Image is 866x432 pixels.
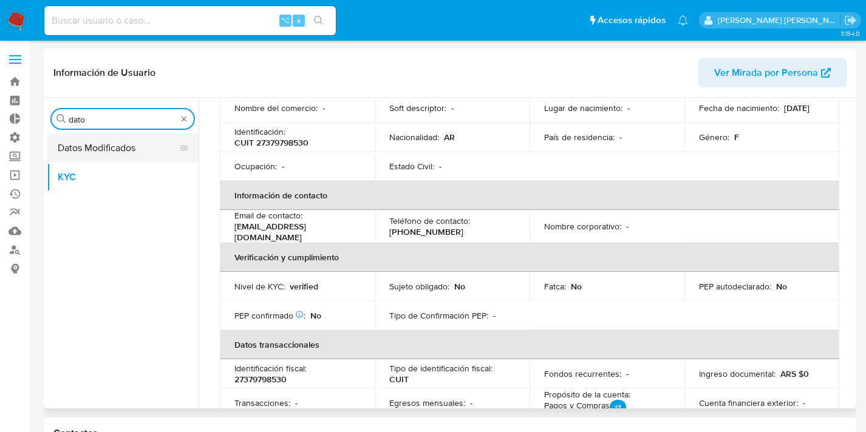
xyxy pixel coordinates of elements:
p: - [439,161,442,172]
p: Tipo de identificación fiscal : [389,363,493,374]
p: - [627,103,630,113]
th: Datos transaccionales [220,330,839,359]
span: Accesos rápidos [598,14,666,27]
p: No [571,281,582,292]
p: - [295,397,298,408]
p: Pagos y Compras [544,400,626,417]
button: Datos Modificados [47,133,189,163]
p: PEP confirmado : [234,310,305,321]
p: giuliana.competiello@mercadolibre.com [718,15,840,26]
p: Propósito de la cuenta : [544,389,630,400]
p: PEP autodeclarado : [699,281,771,292]
a: Notificaciones [678,15,688,25]
p: Nacionalidad : [389,132,439,143]
p: CUIT 27379798530 [234,137,309,148]
p: - [626,221,629,232]
p: No [776,281,787,292]
p: Soft descriptor : [389,103,446,113]
p: Lugar de nacimiento : [544,103,622,113]
p: Nivel de KYC : [234,281,285,292]
p: Nombre corporativo : [544,221,621,232]
button: Buscar [56,114,66,124]
p: +1 [610,400,626,414]
p: - [322,103,325,113]
span: s [297,15,301,26]
p: [EMAIL_ADDRESS][DOMAIN_NAME] [234,221,355,243]
input: Buscar usuario o caso... [44,13,336,29]
p: Teléfono de contacto : [389,215,470,226]
p: Cuenta financiera exterior : [699,397,798,408]
p: Ingreso documental : [699,368,776,379]
p: - [451,103,454,113]
button: search-icon [306,12,331,29]
h1: Información de Usuario [53,67,155,79]
p: [PHONE_NUMBER] [389,226,463,237]
button: Borrar [179,114,189,124]
th: Información de contacto [220,181,839,210]
p: F [734,132,739,143]
p: - [282,161,284,172]
p: Egresos mensuales : [389,397,465,408]
button: Ver Mirada por Persona [698,58,847,87]
p: CUIT [389,374,409,385]
p: Nombre del comercio : [234,103,318,113]
th: Verificación y cumplimiento [220,243,839,272]
p: Transacciones : [234,397,290,408]
p: - [803,397,805,408]
p: [DATE] [784,103,810,113]
input: Buscar [69,114,177,125]
p: Sujeto obligado : [389,281,449,292]
p: No [310,310,321,321]
p: AR [444,132,455,143]
span: Ver Mirada por Persona [714,58,818,87]
p: ARS $0 [780,368,809,379]
p: Email de contacto : [234,210,302,221]
button: KYC [47,163,199,192]
p: 27379798530 [234,374,287,385]
a: Salir [844,14,857,27]
p: Estado Civil : [389,161,434,172]
p: Identificación fiscal : [234,363,307,374]
p: Fondos recurrentes : [544,368,621,379]
p: verified [290,281,318,292]
p: Identificación : [234,126,285,137]
p: Fatca : [544,281,566,292]
p: - [470,397,472,408]
p: - [619,132,622,143]
p: Fecha de nacimiento : [699,103,779,113]
span: ⌥ [281,15,290,26]
p: Tipo de Confirmación PEP : [389,310,488,321]
p: - [626,368,629,379]
p: No [454,281,465,292]
p: Género : [699,132,729,143]
p: - [493,310,496,321]
p: País de residencia : [544,132,615,143]
p: Ocupación : [234,161,277,172]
